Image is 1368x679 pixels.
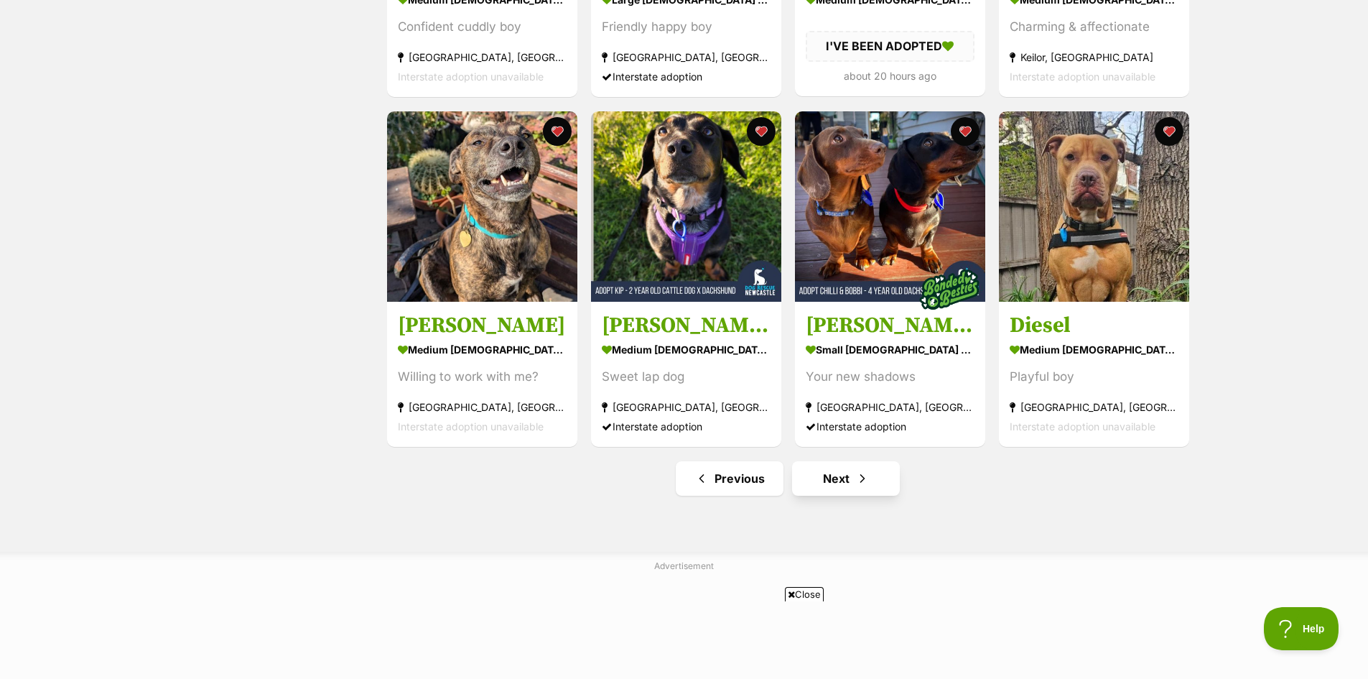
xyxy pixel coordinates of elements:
[602,339,771,360] div: medium [DEMOGRAPHIC_DATA] Dog
[806,397,974,417] div: [GEOGRAPHIC_DATA], [GEOGRAPHIC_DATA]
[398,71,544,83] span: Interstate adoption unavailable
[747,117,776,146] button: favourite
[999,301,1189,447] a: Diesel medium [DEMOGRAPHIC_DATA] Dog Playful boy [GEOGRAPHIC_DATA], [GEOGRAPHIC_DATA] Interstate ...
[795,301,985,447] a: [PERSON_NAME] & Chilli - [DEMOGRAPHIC_DATA] Miniature Dachshunds small [DEMOGRAPHIC_DATA] Dog You...
[591,111,781,302] img: Kip - 2 Year Old Cattle Dog X Dachshund
[913,254,985,325] img: bonded besties
[1010,71,1155,83] span: Interstate adoption unavailable
[1010,312,1178,339] h3: Diesel
[676,461,783,496] a: Previous page
[602,312,771,339] h3: [PERSON_NAME] - [DEMOGRAPHIC_DATA] Cattle Dog X Dachshund
[1264,607,1339,650] iframe: Help Scout Beacon - Open
[398,48,567,68] div: [GEOGRAPHIC_DATA], [GEOGRAPHIC_DATA]
[1010,367,1178,387] div: Playful boy
[386,461,1191,496] nav: Pagination
[1010,18,1178,37] div: Charming & affectionate
[1010,48,1178,68] div: Keilor, [GEOGRAPHIC_DATA]
[602,18,771,37] div: Friendly happy boy
[795,111,985,302] img: Bobbi & Chilli - 4 Year Old Miniature Dachshunds
[602,417,771,436] div: Interstate adoption
[398,312,567,339] h3: [PERSON_NAME]
[1010,420,1155,433] span: Interstate adoption unavailable
[543,117,572,146] button: favourite
[792,461,900,496] a: Next page
[602,48,771,68] div: [GEOGRAPHIC_DATA], [GEOGRAPHIC_DATA]
[806,339,974,360] div: small [DEMOGRAPHIC_DATA] Dog
[398,397,567,417] div: [GEOGRAPHIC_DATA], [GEOGRAPHIC_DATA]
[806,32,974,62] div: I'VE BEEN ADOPTED
[806,66,974,86] div: about 20 hours ago
[398,367,567,387] div: Willing to work with me?
[398,420,544,433] span: Interstate adoption unavailable
[387,301,577,447] a: [PERSON_NAME] medium [DEMOGRAPHIC_DATA] Dog Willing to work with me? [GEOGRAPHIC_DATA], [GEOGRAPH...
[336,607,1033,672] iframe: Advertisement
[602,68,771,87] div: Interstate adoption
[806,367,974,387] div: Your new shadows
[387,111,577,302] img: Mulligan
[602,397,771,417] div: [GEOGRAPHIC_DATA], [GEOGRAPHIC_DATA]
[785,587,824,601] span: Close
[951,117,980,146] button: favourite
[591,301,781,447] a: [PERSON_NAME] - [DEMOGRAPHIC_DATA] Cattle Dog X Dachshund medium [DEMOGRAPHIC_DATA] Dog Sweet lap...
[398,339,567,360] div: medium [DEMOGRAPHIC_DATA] Dog
[398,18,567,37] div: Confident cuddly boy
[806,417,974,436] div: Interstate adoption
[1010,397,1178,417] div: [GEOGRAPHIC_DATA], [GEOGRAPHIC_DATA]
[806,312,974,339] h3: [PERSON_NAME] & Chilli - [DEMOGRAPHIC_DATA] Miniature Dachshunds
[1010,339,1178,360] div: medium [DEMOGRAPHIC_DATA] Dog
[602,367,771,387] div: Sweet lap dog
[999,111,1189,302] img: Diesel
[1155,117,1183,146] button: favourite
